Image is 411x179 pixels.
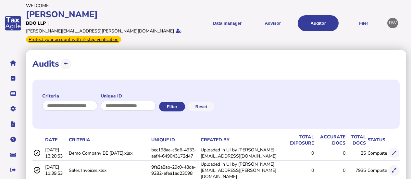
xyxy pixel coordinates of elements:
[252,15,293,31] button: Shows a dropdown of VAT Advisor options
[42,93,97,99] label: Criteria
[26,3,191,9] div: Welcome
[176,29,181,33] i: Email verified
[101,93,156,99] label: Unique ID
[284,147,315,160] td: 0
[6,148,20,161] button: Raise a support ticket
[32,58,59,70] h1: Audits
[26,9,191,20] div: [PERSON_NAME]
[6,163,20,177] button: Sign out
[44,147,68,160] td: [DATE] 13:20:53
[194,15,384,31] menu: navigate products
[366,134,387,147] th: status
[346,147,366,160] td: 25
[389,148,399,159] button: Show in modal
[387,18,398,29] div: Profile settings
[150,134,199,147] th: Unique id
[150,147,199,160] td: bec198aa-c6d6-4933-aaf4-649043172d47
[6,87,20,100] button: Data manager
[199,147,284,160] td: Uploaded in UI by [PERSON_NAME][EMAIL_ADDRESS][DOMAIN_NAME]
[298,15,339,31] button: Auditor
[26,20,46,26] div: BDO LLP
[284,134,315,147] th: total exposure
[314,134,345,147] th: accurate docs
[44,134,68,147] th: date
[6,133,20,146] button: Help pages
[6,102,20,116] button: Manage settings
[6,56,20,70] button: Home
[346,134,366,147] th: total docs
[159,102,185,111] button: Filter
[47,20,49,26] div: |
[68,147,150,160] td: Demo Company BE [DATE].xlsx
[26,36,121,43] div: From Oct 1, 2025, 2-step verification will be required to login. Set it up now...
[314,147,345,160] td: 0
[6,71,20,85] button: Tasks
[61,58,71,69] button: Upload transactions
[389,165,399,176] button: Show in modal
[343,15,384,31] button: Filer
[207,15,248,31] button: Shows a dropdown of Data manager options
[68,134,150,147] th: Criteria
[366,147,387,160] td: Complete
[199,134,284,147] th: Created by
[188,102,214,111] button: Reset
[6,117,20,131] button: Developer hub links
[26,28,174,34] div: [PERSON_NAME][EMAIL_ADDRESS][PERSON_NAME][DOMAIN_NAME]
